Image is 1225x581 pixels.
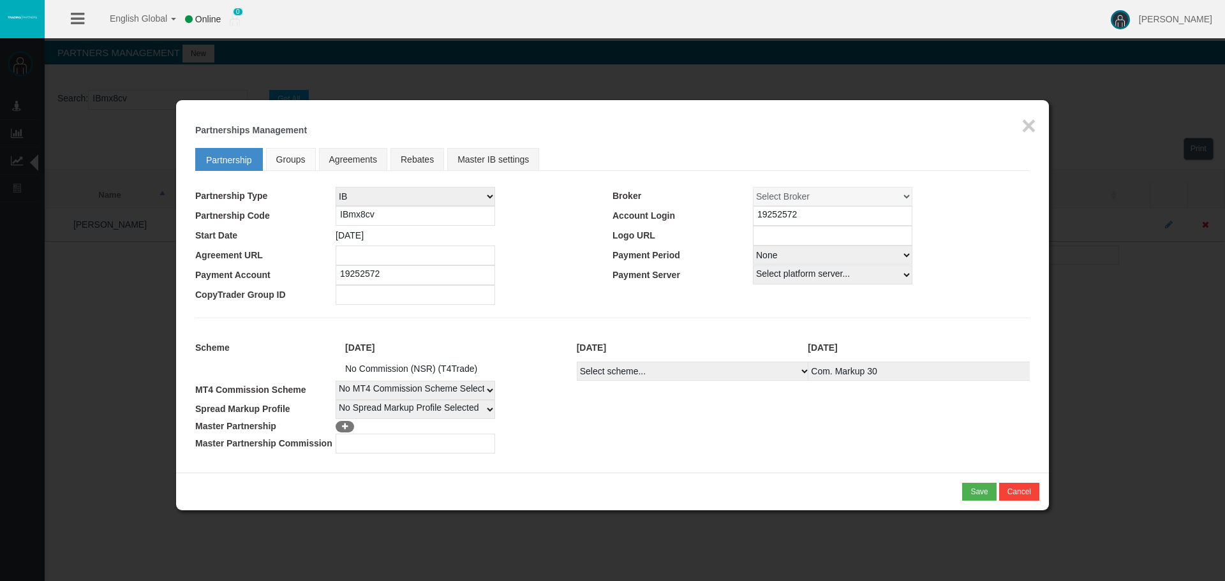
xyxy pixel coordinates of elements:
[1021,113,1036,138] button: ×
[319,148,387,171] a: Agreements
[93,13,167,24] span: English Global
[999,483,1039,501] button: Cancel
[195,419,336,434] td: Master Partnership
[390,148,444,171] a: Rebates
[6,15,38,20] img: logo.svg
[233,8,243,16] span: 0
[230,13,240,26] img: user_small.png
[798,341,1030,355] div: [DATE]
[612,265,753,285] td: Payment Server
[195,226,336,246] td: Start Date
[1111,10,1130,29] img: user-image
[195,187,336,206] td: Partnership Type
[195,400,336,419] td: Spread Markup Profile
[612,226,753,246] td: Logo URL
[962,483,996,501] button: Save
[195,246,336,265] td: Agreement URL
[447,148,539,171] a: Master IB settings
[195,285,336,305] td: CopyTrader Group ID
[195,434,336,453] td: Master Partnership Commission
[195,14,221,24] span: Online
[612,246,753,265] td: Payment Period
[195,148,263,171] a: Partnership
[195,265,336,285] td: Payment Account
[195,206,336,226] td: Partnership Code
[195,334,336,362] td: Scheme
[612,206,753,226] td: Account Login
[970,486,988,497] div: Save
[612,187,753,206] td: Broker
[266,148,316,171] a: Groups
[336,341,567,355] div: [DATE]
[336,230,364,240] span: [DATE]
[345,364,477,374] span: No Commission (NSR) (T4Trade)
[195,381,336,400] td: MT4 Commission Scheme
[195,125,307,135] b: Partnerships Management
[567,341,799,355] div: [DATE]
[1139,14,1212,24] span: [PERSON_NAME]
[276,154,306,165] span: Groups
